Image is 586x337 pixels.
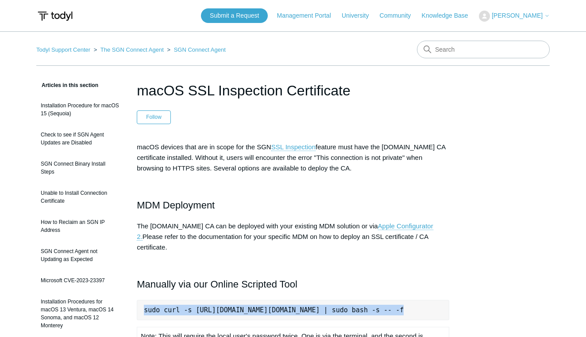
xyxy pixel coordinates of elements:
h1: macOS SSL Inspection Certificate [137,80,449,101]
a: How to Reclaim an SGN IP Address [36,214,123,239]
a: SGN Connect Agent [174,46,226,53]
a: Installation Procedures for macOS 13 Ventura, macOS 14 Sonoma, and macOS 12 Monterey [36,293,123,334]
a: Submit a Request [201,8,268,23]
a: Community [380,11,420,20]
pre: sudo curl -s [URL][DOMAIN_NAME][DOMAIN_NAME] | sudo bash -s -- -f [137,300,449,320]
img: Todyl Support Center Help Center home page [36,8,74,24]
a: SGN Connect Binary Install Steps [36,155,123,180]
a: Unable to Install Connection Certificate [36,185,123,209]
a: Management Portal [277,11,340,20]
li: The SGN Connect Agent [92,46,166,53]
a: Microsoft CVE-2023-23397 [36,272,123,289]
a: SGN Connect Agent not Updating as Expected [36,243,123,268]
a: University [342,11,378,20]
a: Apple Configurator 2. [137,222,433,241]
button: [PERSON_NAME] [479,11,550,22]
a: Knowledge Base [422,11,477,20]
li: SGN Connect Agent [165,46,225,53]
h2: Manually via our Online Scripted Tool [137,276,449,292]
p: macOS devices that are in scope for the SGN feature must have the [DOMAIN_NAME] CA certificate in... [137,142,449,174]
a: Installation Procedure for macOS 15 (Sequoia) [36,97,123,122]
h2: MDM Deployment [137,197,449,213]
li: Todyl Support Center [36,46,92,53]
p: The [DOMAIN_NAME] CA can be deployed with your existing MDM solution or via Please refer to the d... [137,221,449,253]
span: [PERSON_NAME] [492,12,543,19]
a: The SGN Connect Agent [100,46,164,53]
a: Check to see if SGN Agent Updates are Disabled [36,126,123,151]
button: Follow Article [137,110,171,124]
input: Search [417,41,550,58]
a: Todyl Support Center [36,46,90,53]
span: Articles in this section [36,82,98,88]
a: SSL Inspection [271,143,316,151]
